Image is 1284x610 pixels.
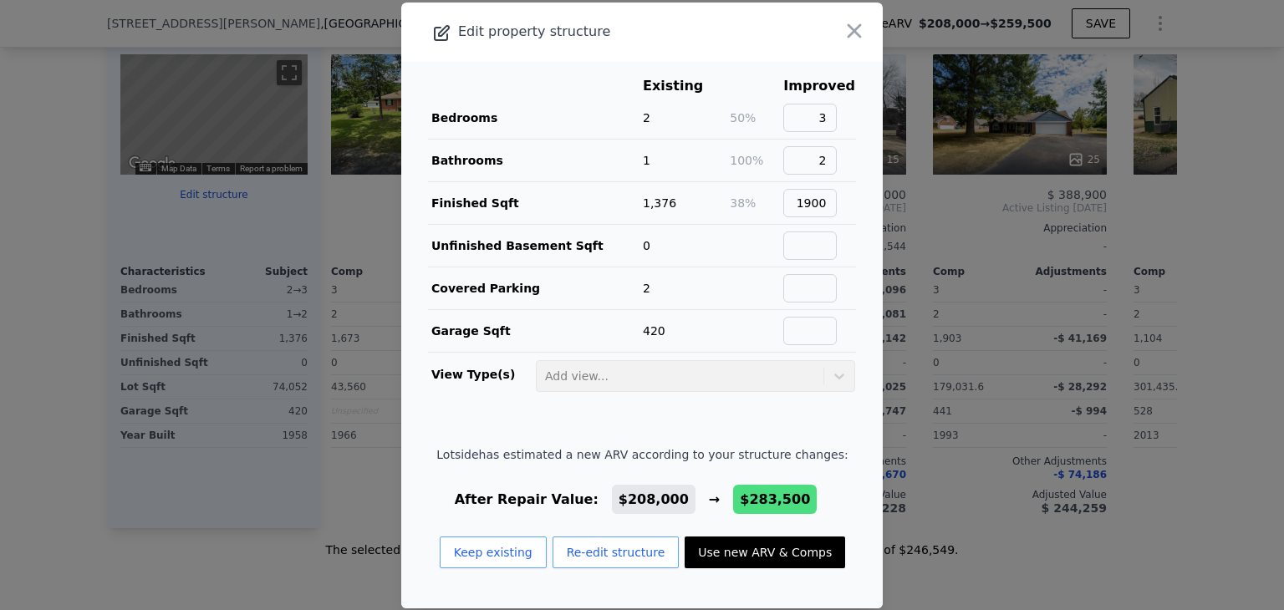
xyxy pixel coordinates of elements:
[642,75,729,97] th: Existing
[685,536,845,568] button: Use new ARV & Comps
[643,324,665,338] span: 420
[619,491,689,507] span: $208,000
[740,491,810,507] span: $283,500
[428,97,642,140] td: Bedrooms
[643,154,650,167] span: 1
[428,309,642,352] td: Garage Sqft
[643,239,650,252] span: 0
[730,196,756,210] span: 38%
[428,267,642,309] td: Covered Parking
[436,446,848,463] span: Lotside has estimated a new ARV according to your structure changes:
[428,181,642,224] td: Finished Sqft
[428,139,642,181] td: Bathrooms
[401,20,787,43] div: Edit property structure
[428,353,535,393] td: View Type(s)
[428,224,642,267] td: Unfinished Basement Sqft
[730,154,763,167] span: 100%
[553,536,680,568] button: Re-edit structure
[436,490,848,510] div: After Repair Value: →
[782,75,856,97] th: Improved
[440,536,547,568] button: Keep existing
[730,111,756,125] span: 50%
[643,111,650,125] span: 2
[643,282,650,295] span: 2
[643,196,676,210] span: 1,376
